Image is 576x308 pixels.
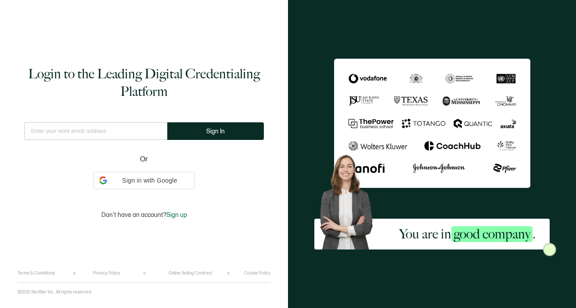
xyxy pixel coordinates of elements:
p: Don't have an account? [101,211,187,219]
a: Online Selling Contract [169,271,212,276]
span: Sign up [166,211,187,219]
input: Enter your work email address [24,122,167,140]
a: Privacy Policy [93,271,120,276]
img: Sertifier Login - You are in <span class="strong-h">good company</span>. [334,59,530,188]
a: Cookie Policy [244,271,270,276]
span: Sign In [206,128,225,135]
button: Sign In [167,122,264,140]
p: ©2025 Sertifier Inc.. All rights reserved. [18,290,92,295]
img: Sertifier Login [543,243,556,256]
a: Terms & Conditions [18,271,55,276]
span: good company [451,226,533,242]
img: Sertifier Login - You are in <span class="strong-h">good company</span>. Hero [314,150,385,249]
span: Sign in with Google [111,176,189,185]
h2: You are in . [399,225,536,243]
h1: Login to the Leading Digital Credentialing Platform [24,65,264,100]
div: Sign in with Google [94,172,194,189]
span: Or [140,154,148,165]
